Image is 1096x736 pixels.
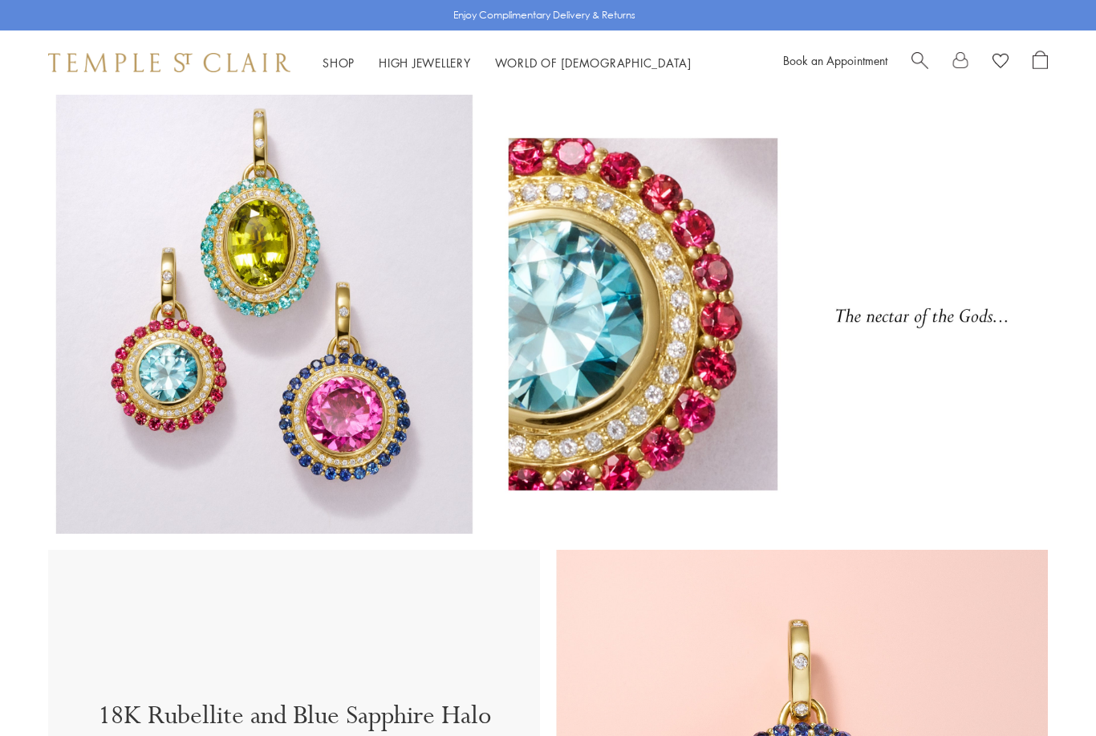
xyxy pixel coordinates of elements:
a: Open Shopping Bag [1033,51,1048,75]
nav: Main navigation [323,53,692,73]
iframe: Gorgias live chat messenger [1016,661,1080,720]
a: Search [911,51,928,75]
a: Book an Appointment [783,52,887,68]
a: ShopShop [323,55,355,71]
p: Enjoy Complimentary Delivery & Returns [453,7,635,23]
a: View Wishlist [992,51,1009,75]
img: Temple St. Clair [48,53,290,72]
a: High JewelleryHigh Jewellery [379,55,471,71]
a: World of [DEMOGRAPHIC_DATA]World of [DEMOGRAPHIC_DATA] [495,55,692,71]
